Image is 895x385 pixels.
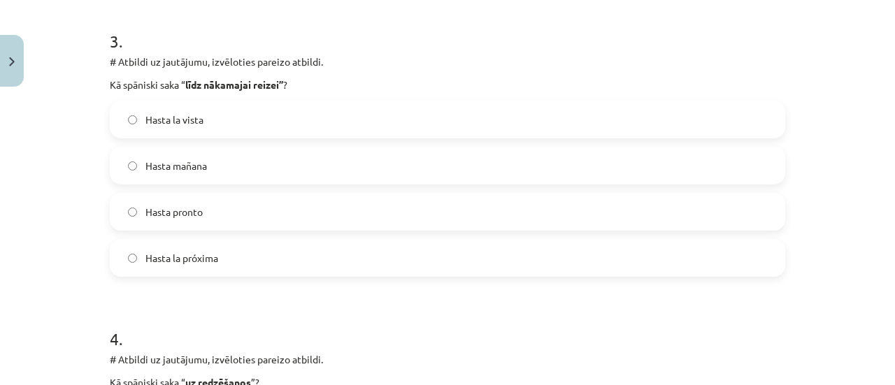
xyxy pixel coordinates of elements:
h1: 3 . [110,7,785,50]
strong: līdz nākamajai reizei” [185,78,283,91]
input: Hasta mañana [128,161,137,170]
input: Hasta la próxima [128,254,137,263]
img: icon-close-lesson-0947bae3869378f0d4975bcd49f059093ad1ed9edebbc8119c70593378902aed.svg [9,57,15,66]
p: # Atbildi uz jautājumu, izvēloties pareizo atbildi. [110,352,785,367]
h1: 4 . [110,305,785,348]
span: Hasta mañana [145,159,207,173]
p: Kā spāniski saka “ ? [110,78,785,92]
input: Hasta la vista [128,115,137,124]
span: Hasta la próxima [145,251,218,266]
input: Hasta pronto [128,208,137,217]
span: Hasta la vista [145,112,203,127]
p: # Atbildi uz jautājumu, izvēloties pareizo atbildi. [110,55,785,69]
span: Hasta pronto [145,205,203,219]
